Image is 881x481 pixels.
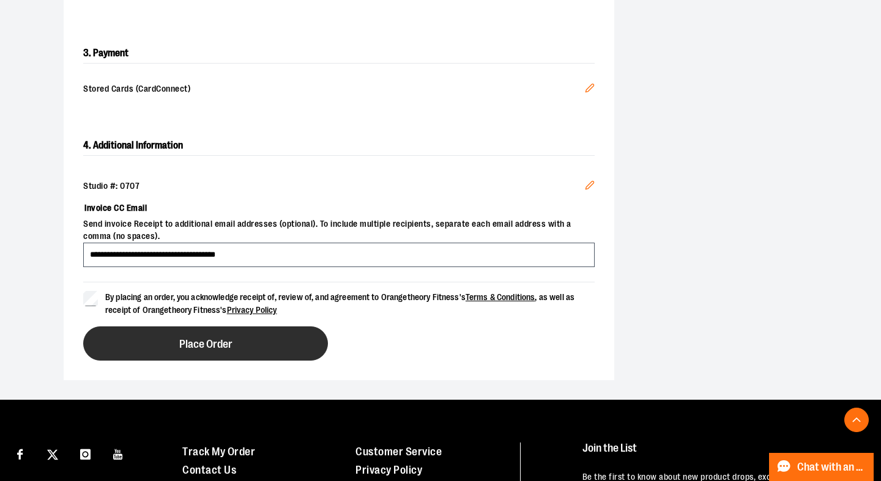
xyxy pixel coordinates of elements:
[75,442,96,464] a: Visit our Instagram page
[575,73,604,106] button: Edit
[179,339,232,350] span: Place Order
[108,442,129,464] a: Visit our Youtube page
[575,171,604,204] button: Edit
[83,180,595,193] div: Studio #: 0707
[83,43,595,64] h2: 3. Payment
[355,446,442,458] a: Customer Service
[47,449,58,460] img: Twitter
[83,136,595,156] h2: 4. Additional Information
[797,461,866,473] span: Chat with an Expert
[844,408,869,432] button: Back To Top
[466,292,535,302] a: Terms & Conditions
[355,464,422,476] a: Privacy Policy
[227,305,277,315] a: Privacy Policy
[83,197,595,218] label: Invoice CC Email
[582,442,858,465] h4: Join the List
[182,446,255,458] a: Track My Order
[42,442,64,464] a: Visit our X page
[182,464,236,476] a: Contact Us
[105,292,574,315] span: By placing an order, you acknowledge receipt of, review of, and agreement to Orangetheory Fitness...
[83,83,585,97] span: Stored Cards (CardConnect)
[83,291,98,306] input: By placing an order, you acknowledge receipt of, review of, and agreement to Orangetheory Fitness...
[83,218,595,243] span: Send invoice Receipt to additional email addresses (optional). To include multiple recipients, se...
[83,326,328,361] button: Place Order
[9,442,31,464] a: Visit our Facebook page
[769,453,874,481] button: Chat with an Expert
